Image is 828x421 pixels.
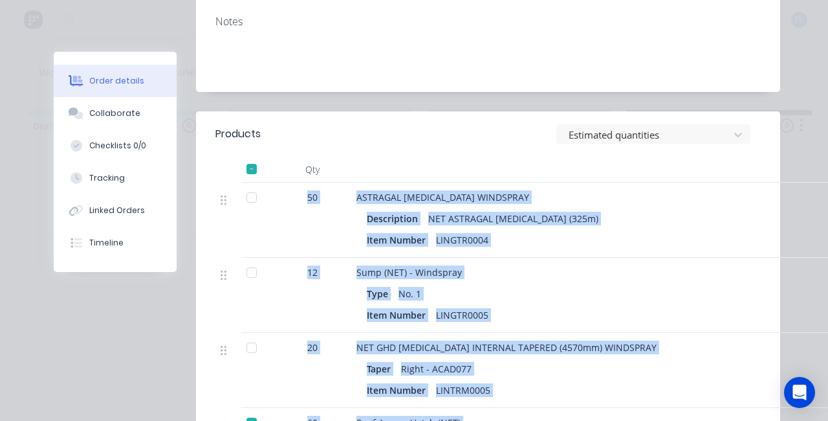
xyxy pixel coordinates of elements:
[89,140,146,152] div: Checklists 0/0
[54,130,177,162] button: Checklists 0/0
[367,306,431,324] div: Item Number
[89,108,140,119] div: Collaborate
[89,172,125,184] div: Tracking
[356,191,529,203] span: ASTRAGAL [MEDICAL_DATA] WINDSPRAY
[393,284,426,303] div: No. 1
[54,97,177,130] button: Collaborate
[367,381,431,400] div: Item Number
[396,359,477,378] div: Right - ACAD077
[307,190,318,204] span: 50
[356,266,462,279] span: Sump (NET) - Windspray
[784,377,815,408] div: Open Intercom Messenger
[89,205,145,216] div: Linked Orders
[215,16,761,28] div: Notes
[274,157,351,183] div: Qty
[356,341,657,354] span: NET GHD [MEDICAL_DATA] INTERNAL TAPERED (4570mm) WINDSPRAY
[431,306,494,324] div: LINGTR0005
[89,75,144,87] div: Order details
[54,227,177,259] button: Timeline
[54,162,177,194] button: Tracking
[431,231,494,249] div: LINGTR0004
[307,341,318,354] span: 20
[367,209,423,228] div: Description
[54,194,177,227] button: Linked Orders
[367,231,431,249] div: Item Number
[431,381,496,400] div: LINTRM0005
[423,209,604,228] div: NET ASTRAGAL [MEDICAL_DATA] (325m)
[89,237,124,249] div: Timeline
[54,65,177,97] button: Order details
[307,266,318,279] span: 12
[215,126,261,142] div: Products
[367,359,396,378] div: Taper
[367,284,393,303] div: Type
